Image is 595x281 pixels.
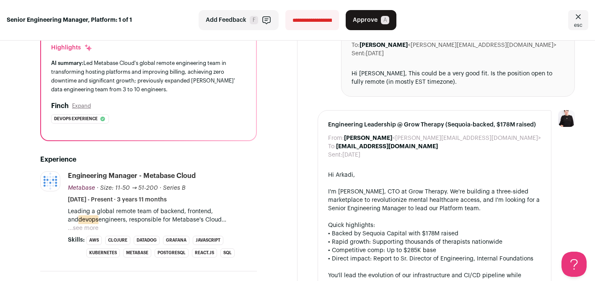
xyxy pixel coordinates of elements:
[51,44,93,52] div: Highlights
[134,236,160,245] li: Datadog
[346,10,396,30] button: Approve A
[366,49,384,58] dd: [DATE]
[41,172,60,191] img: 06e05191ba23b086a04b26dfc953b6013aeadb8a8f04ee102583394a7df109a9.png
[51,59,246,94] div: Led Metabase Cloud's global remote engineering team in transforming hosting platforms and improvi...
[193,236,223,245] li: JavaScript
[40,155,257,165] h2: Experience
[123,248,151,258] li: Metabase
[344,134,541,142] dd: <[PERSON_NAME][EMAIL_ADDRESS][DOMAIN_NAME]>
[68,171,196,180] div: Engineering Manager - Metabase Cloud
[68,185,95,191] span: Metabase
[51,60,83,66] span: AI summary:
[328,121,541,129] span: Engineering Leadership @ Grow Therapy (Sequoia-backed, $178M raised)
[51,101,69,111] h2: Finch
[86,248,120,258] li: Kubernetes
[328,151,342,159] dt: Sent:
[54,115,98,123] span: Devops experience
[192,248,217,258] li: React.js
[352,49,366,58] dt: Sent:
[68,207,257,224] p: Leading a global remote team of backend, frontend, and engineers, responsible for Metabase's Clou...
[558,110,575,127] img: 9240684-medium_jpg
[86,236,102,245] li: AWS
[78,215,98,224] mark: devops
[352,70,564,86] div: Hi [PERSON_NAME], This could be a very good fit. Is the position open to fully remote (in mostly ...
[220,248,235,258] li: SQL
[155,248,189,258] li: PostgreSQL
[336,144,438,150] b: [EMAIL_ADDRESS][DOMAIN_NAME]
[344,135,392,141] b: [PERSON_NAME]
[328,142,336,151] dt: To:
[352,41,360,49] dt: To:
[360,41,556,49] dd: <[PERSON_NAME][EMAIL_ADDRESS][DOMAIN_NAME]>
[72,103,91,109] button: Expand
[199,10,279,30] button: Add Feedback F
[250,16,258,24] span: F
[568,10,588,30] a: Close
[342,151,360,159] dd: [DATE]
[353,16,378,24] span: Approve
[7,16,132,24] strong: Senior Engineering Manager, Platform: 1 of 1
[381,16,389,24] span: A
[105,236,130,245] li: Clojure
[68,236,85,244] span: Skills:
[328,134,344,142] dt: From:
[561,252,587,277] iframe: Help Scout Beacon - Open
[160,184,161,192] span: ·
[206,16,246,24] span: Add Feedback
[163,185,186,191] span: Series B
[97,185,158,191] span: · Size: 11-50 → 51-200
[360,42,408,48] b: [PERSON_NAME]
[68,196,167,204] span: [DATE] - Present · 3 years 11 months
[163,236,189,245] li: Grafana
[68,224,98,232] button: ...see more
[574,22,582,28] span: esc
